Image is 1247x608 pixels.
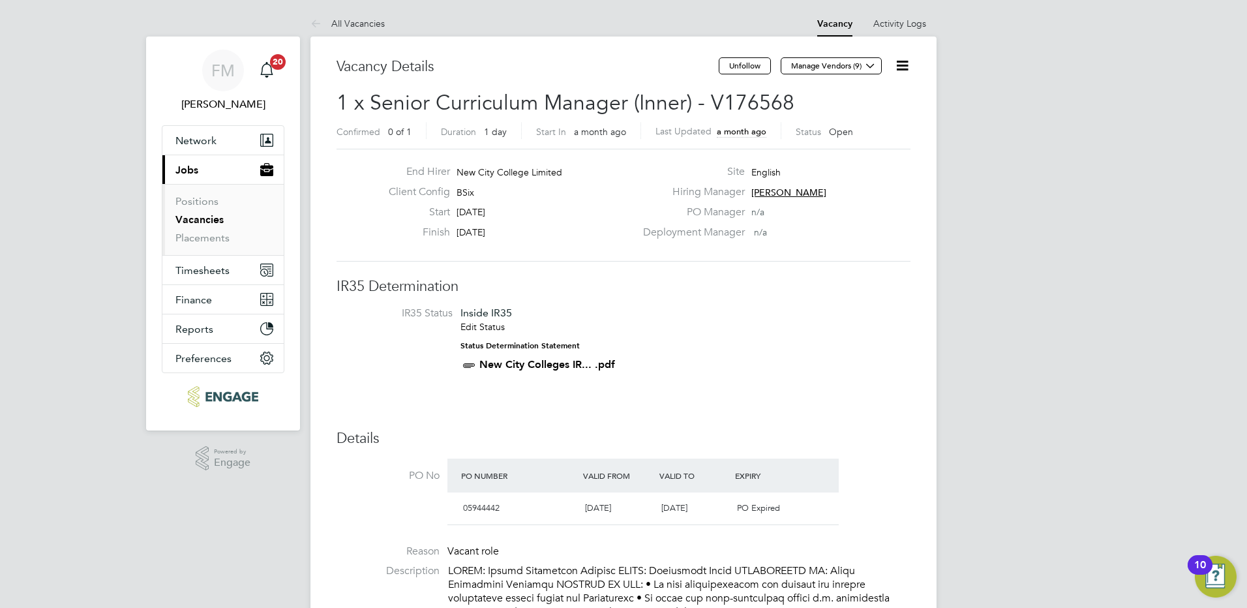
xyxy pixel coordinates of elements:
button: Open Resource Center, 10 new notifications [1195,556,1237,598]
span: New City College Limited [457,166,562,178]
label: Status [796,126,821,138]
a: Placements [175,232,230,244]
strong: Status Determination Statement [460,341,580,350]
label: End Hirer [378,165,450,179]
h3: Vacancy Details [337,57,719,76]
label: PO Manager [635,205,745,219]
span: a month ago [574,126,626,138]
a: Vacancy [817,18,852,29]
a: FM[PERSON_NAME] [162,50,284,112]
span: Fiona Matthews [162,97,284,112]
span: a month ago [717,126,766,137]
span: 05944442 [463,502,500,513]
a: Activity Logs [873,18,926,29]
div: Valid To [656,464,732,487]
label: Deployment Manager [635,226,745,239]
label: Start In [536,126,566,138]
label: Last Updated [655,125,712,137]
div: 10 [1194,565,1206,582]
a: Powered byEngage [196,446,251,471]
label: Duration [441,126,476,138]
label: Client Config [378,185,450,199]
label: Site [635,165,745,179]
a: Positions [175,195,218,207]
div: Jobs [162,184,284,255]
span: n/a [754,226,767,238]
label: Description [337,564,440,578]
span: [DATE] [585,502,611,513]
span: Inside IR35 [460,307,512,319]
span: Jobs [175,164,198,176]
button: Network [162,126,284,155]
label: Finish [378,226,450,239]
span: 0 of 1 [388,126,412,138]
a: 20 [254,50,280,91]
img: ncclondon-logo-retina.png [188,386,258,407]
h3: IR35 Determination [337,277,910,296]
span: Finance [175,294,212,306]
button: Timesheets [162,256,284,284]
span: PO Expired [737,502,780,513]
span: Engage [214,457,250,468]
button: Reports [162,314,284,343]
label: Start [378,205,450,219]
a: Edit Status [460,321,505,333]
h3: Details [337,429,910,448]
label: Hiring Manager [635,185,745,199]
span: n/a [751,206,764,218]
span: FM [211,62,235,79]
button: Finance [162,285,284,314]
span: Network [175,134,217,147]
a: Vacancies [175,213,224,226]
button: Unfollow [719,57,771,74]
nav: Main navigation [146,37,300,431]
label: Confirmed [337,126,380,138]
a: Go to home page [162,386,284,407]
span: [DATE] [457,226,485,238]
button: Manage Vendors (9) [781,57,882,74]
span: Reports [175,323,213,335]
div: Valid From [580,464,656,487]
span: Preferences [175,352,232,365]
label: PO No [337,469,440,483]
span: [DATE] [457,206,485,218]
span: Open [829,126,853,138]
span: Vacant role [447,545,499,558]
span: English [751,166,781,178]
label: IR35 Status [350,307,453,320]
span: 1 day [484,126,507,138]
button: Preferences [162,344,284,372]
span: Powered by [214,446,250,457]
a: All Vacancies [310,18,385,29]
a: New City Colleges IR... .pdf [479,358,615,371]
button: Jobs [162,155,284,184]
label: Reason [337,545,440,558]
span: [PERSON_NAME] [751,187,826,198]
div: Expiry [732,464,808,487]
span: [DATE] [661,502,687,513]
span: 1 x Senior Curriculum Manager (Inner) - V176568 [337,90,794,115]
span: 20 [270,54,286,70]
div: PO Number [458,464,580,487]
span: Timesheets [175,264,230,277]
span: BSix [457,187,474,198]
